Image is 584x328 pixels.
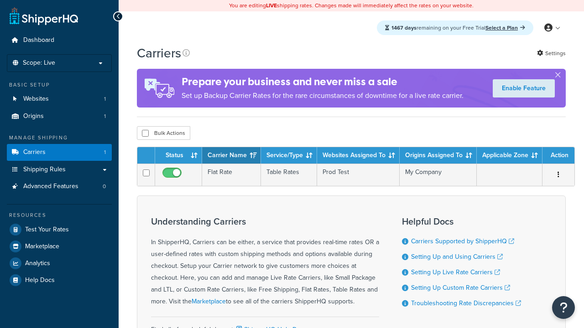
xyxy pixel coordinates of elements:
a: Setting Up and Using Carriers [411,252,503,261]
h3: Understanding Carriers [151,216,379,226]
a: Select a Plan [485,24,525,32]
a: Advanced Features 0 [7,178,112,195]
a: Marketplace [7,238,112,255]
th: Applicable Zone: activate to sort column ascending [477,147,542,164]
h1: Carriers [137,44,181,62]
li: Advanced Features [7,178,112,195]
div: Resources [7,211,112,219]
a: Dashboard [7,32,112,49]
th: Carrier Name: activate to sort column ascending [202,147,261,164]
a: Websites 1 [7,91,112,108]
p: Set up Backup Carrier Rates for the rare circumstances of downtime for a live rate carrier. [182,89,464,102]
span: Shipping Rules [23,166,66,174]
td: Table Rates [261,164,317,186]
button: Open Resource Center [552,296,575,319]
span: Dashboard [23,36,54,44]
td: Prod Test [317,164,400,186]
span: Marketplace [25,243,59,251]
a: Enable Feature [493,79,555,97]
span: 1 [104,95,106,103]
a: Test Your Rates [7,221,112,238]
th: Websites Assigned To: activate to sort column ascending [317,147,400,164]
span: Scope: Live [23,59,55,67]
span: Websites [23,95,49,103]
th: Action [542,147,574,164]
div: Manage Shipping [7,134,112,142]
h4: Prepare your business and never miss a sale [182,74,464,89]
td: My Company [400,164,477,186]
span: Analytics [25,260,50,267]
a: Carriers 1 [7,144,112,161]
th: Origins Assigned To: activate to sort column ascending [400,147,477,164]
a: ShipperHQ Home [10,7,78,25]
strong: 1467 days [391,24,417,32]
b: LIVE [266,1,277,10]
span: Origins [23,113,44,120]
span: Carriers [23,149,46,156]
span: Advanced Features [23,183,78,190]
li: Origins [7,108,112,125]
a: Analytics [7,255,112,272]
span: 1 [104,149,106,156]
li: Websites [7,91,112,108]
li: Carriers [7,144,112,161]
a: Troubleshooting Rate Discrepancies [411,298,521,308]
img: ad-rules-rateshop-fe6ec290ccb7230408bd80ed9643f0289d75e0ffd9eb532fc0e269fcd187b520.png [137,69,182,108]
span: 0 [103,183,106,190]
a: Setting Up Live Rate Carriers [411,267,500,277]
a: Shipping Rules [7,161,112,178]
span: Test Your Rates [25,226,69,234]
th: Status: activate to sort column ascending [155,147,202,164]
a: Setting Up Custom Rate Carriers [411,283,510,292]
td: Flat Rate [202,164,261,186]
a: Carriers Supported by ShipperHQ [411,236,514,246]
h3: Helpful Docs [402,216,521,226]
th: Service/Type: activate to sort column ascending [261,147,317,164]
a: Marketplace [192,297,226,306]
div: Basic Setup [7,81,112,89]
a: Origins 1 [7,108,112,125]
div: In ShipperHQ, Carriers can be either, a service that provides real-time rates OR a user-defined r... [151,216,379,307]
button: Bulk Actions [137,126,190,140]
a: Settings [537,47,566,60]
a: Help Docs [7,272,112,288]
span: 1 [104,113,106,120]
div: remaining on your Free Trial [377,20,533,35]
span: Help Docs [25,277,55,284]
